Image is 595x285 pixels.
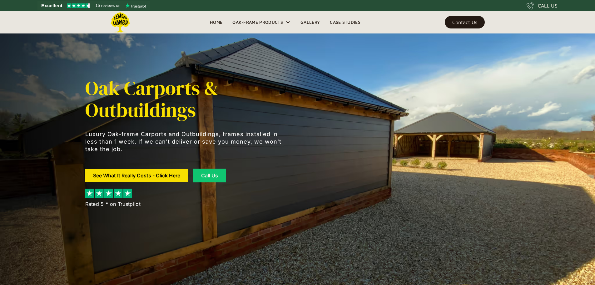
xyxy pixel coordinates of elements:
span: 15 reviews on [96,2,121,9]
div: CALL US [538,2,558,9]
img: Trustpilot 4.5 stars [67,3,90,8]
p: Luxury Oak-frame Carports and Outbuildings, frames installed in less than 1 week. If we can't del... [85,130,285,153]
div: Oak-Frame Products [232,18,283,26]
a: CALL US [527,2,558,9]
div: Oak-Frame Products [227,11,295,33]
a: Call Us [193,169,226,182]
a: Case Studies [325,18,365,27]
a: See What It Really Costs - Click Here [85,169,188,182]
div: Call Us [201,173,218,178]
a: Contact Us [445,16,485,28]
div: Rated 5 * on Trustpilot [85,200,141,208]
span: Excellent [41,2,62,9]
a: Gallery [295,18,325,27]
a: Home [205,18,227,27]
h1: Oak Carports & Outbuildings [85,77,285,121]
div: Contact Us [452,20,477,24]
img: Trustpilot logo [125,3,146,8]
a: See Lemon Lumba reviews on Trustpilot [37,1,150,10]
